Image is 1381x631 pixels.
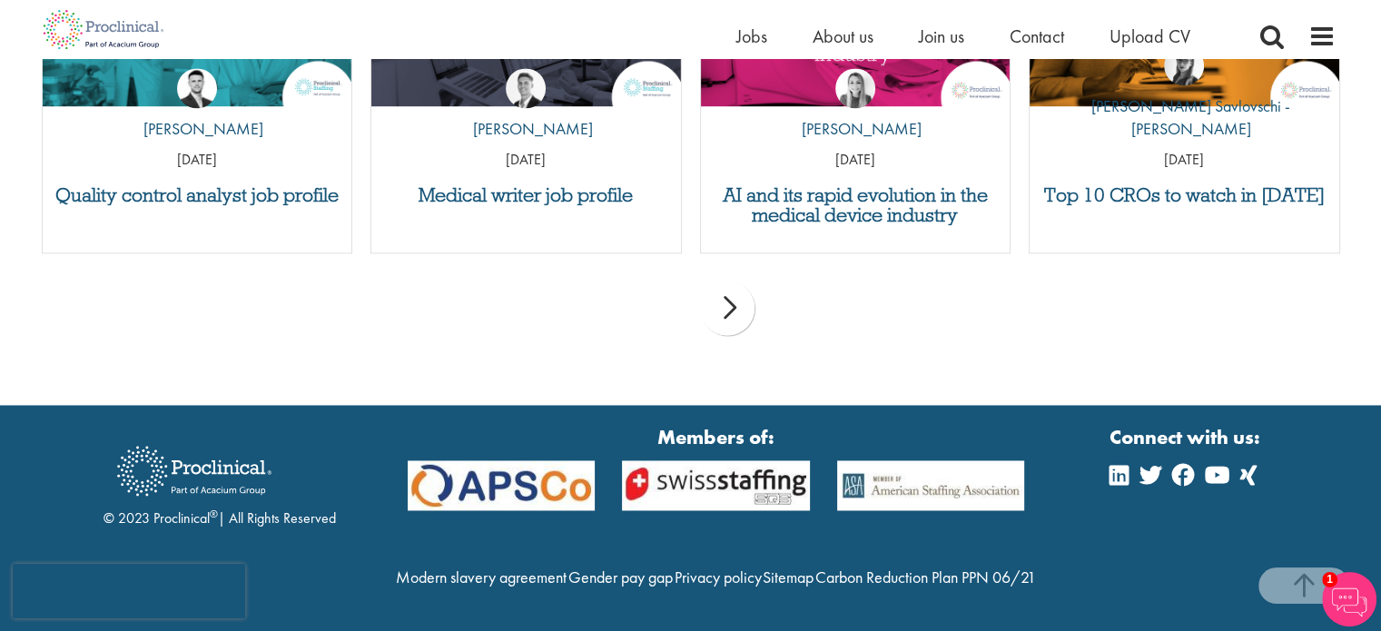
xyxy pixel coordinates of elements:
[130,68,263,150] a: Joshua Godden [PERSON_NAME]
[1110,25,1190,48] a: Upload CV
[568,567,673,587] a: Gender pay gap
[459,117,593,141] p: [PERSON_NAME]
[371,150,681,171] p: [DATE]
[506,68,546,108] img: George Watson
[104,433,285,508] img: Proclinical Recruitment
[788,117,922,141] p: [PERSON_NAME]
[608,460,824,510] img: APSCo
[1322,572,1337,587] span: 1
[736,25,767,48] a: Jobs
[104,432,336,529] div: © 2023 Proclinical | All Rights Reserved
[813,25,873,48] a: About us
[710,185,1001,225] a: AI and its rapid evolution in the medical device industry
[1110,423,1264,451] strong: Connect with us:
[177,68,217,108] img: Joshua Godden
[380,185,672,205] a: Medical writer job profile
[1030,150,1339,171] p: [DATE]
[394,460,609,510] img: APSCo
[210,507,218,521] sup: ®
[674,567,761,587] a: Privacy policy
[408,423,1025,451] strong: Members of:
[43,150,352,171] p: [DATE]
[700,281,755,335] div: next
[130,117,263,141] p: [PERSON_NAME]
[52,185,343,205] a: Quality control analyst job profile
[13,564,245,618] iframe: reCAPTCHA
[701,150,1011,171] p: [DATE]
[1322,572,1376,626] img: Chatbot
[1164,45,1204,85] img: Theodora Savlovschi - Wicks
[763,567,814,587] a: Sitemap
[1010,25,1064,48] a: Contact
[835,68,875,108] img: Hannah Burke
[459,68,593,150] a: George Watson [PERSON_NAME]
[824,460,1039,510] img: APSCo
[815,567,1036,587] a: Carbon Reduction Plan PPN 06/21
[1030,45,1339,150] a: Theodora Savlovschi - Wicks [PERSON_NAME] Savlovschi - [PERSON_NAME]
[1039,185,1330,205] a: Top 10 CROs to watch in [DATE]
[919,25,964,48] a: Join us
[396,567,567,587] a: Modern slavery agreement
[1030,94,1339,141] p: [PERSON_NAME] Savlovschi - [PERSON_NAME]
[788,68,922,150] a: Hannah Burke [PERSON_NAME]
